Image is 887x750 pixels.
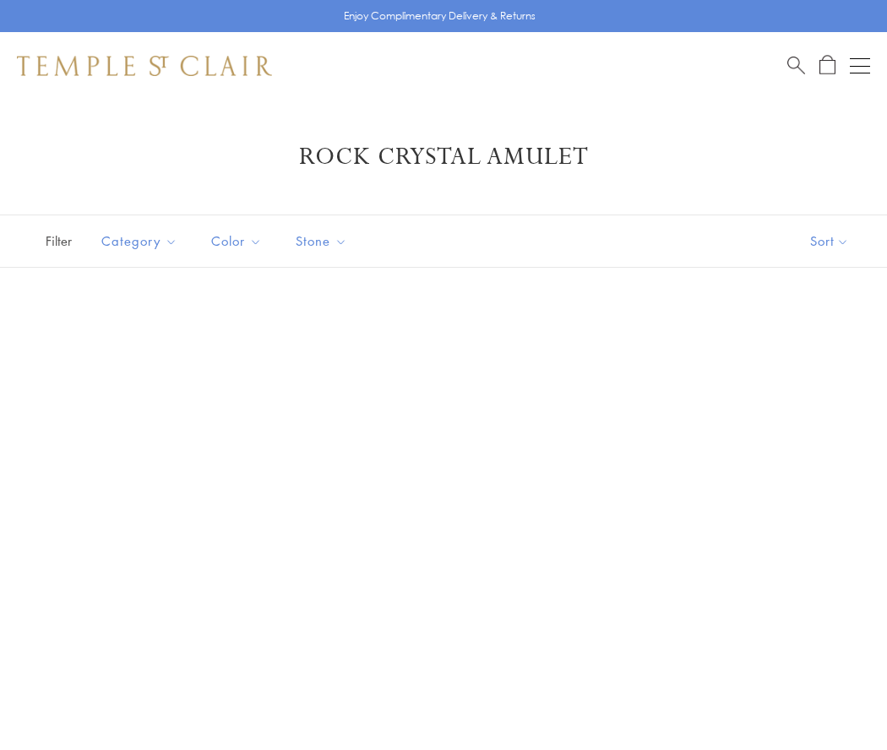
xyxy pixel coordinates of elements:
[199,222,275,260] button: Color
[850,56,870,76] button: Open navigation
[819,55,835,76] a: Open Shopping Bag
[203,231,275,252] span: Color
[89,222,190,260] button: Category
[344,8,536,24] p: Enjoy Complimentary Delivery & Returns
[42,142,845,172] h1: Rock Crystal Amulet
[787,55,805,76] a: Search
[287,231,360,252] span: Stone
[17,56,272,76] img: Temple St. Clair
[772,215,887,267] button: Show sort by
[283,222,360,260] button: Stone
[93,231,190,252] span: Category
